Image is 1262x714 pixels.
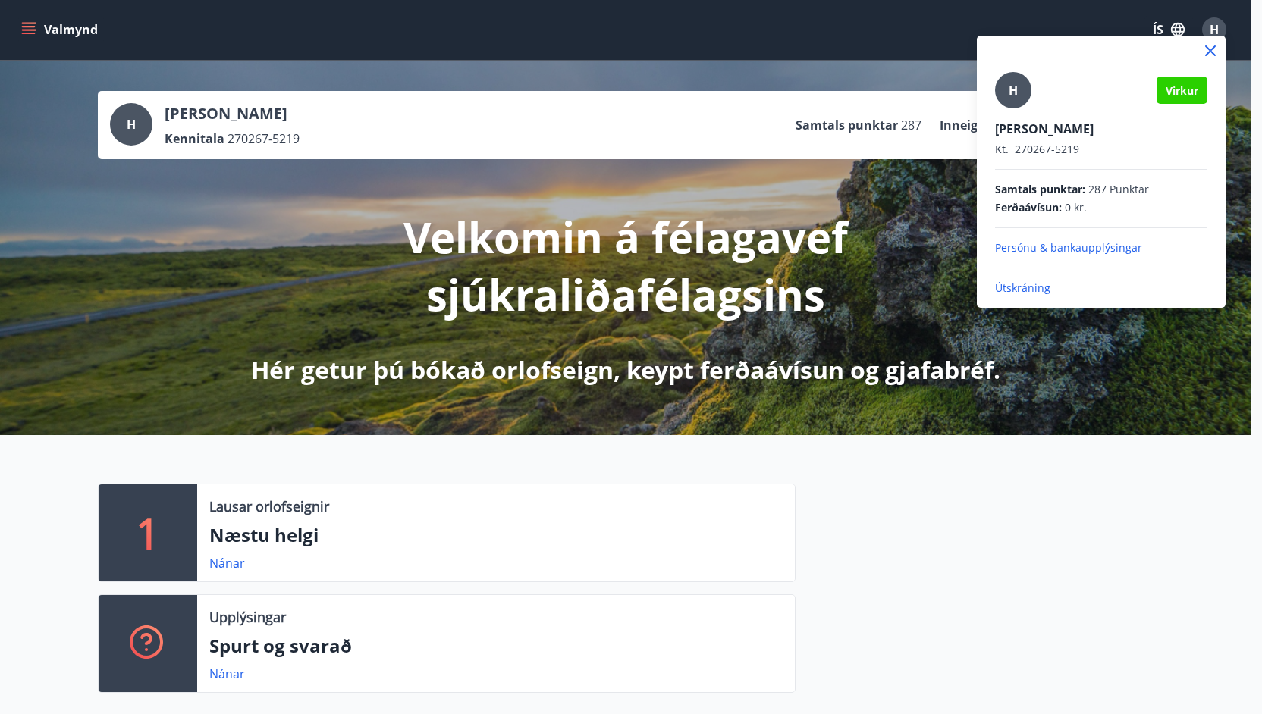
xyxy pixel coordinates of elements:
p: [PERSON_NAME] [995,121,1207,137]
span: Ferðaávísun : [995,200,1062,215]
p: 270267-5219 [995,142,1207,157]
span: Kt. [995,142,1009,156]
p: Persónu & bankaupplýsingar [995,240,1207,255]
span: Samtals punktar : [995,182,1085,197]
p: Útskráning [995,280,1207,296]
span: 0 kr. [1065,200,1087,215]
span: H [1009,82,1018,99]
span: Virkur [1166,83,1198,98]
span: 287 Punktar [1088,182,1149,197]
